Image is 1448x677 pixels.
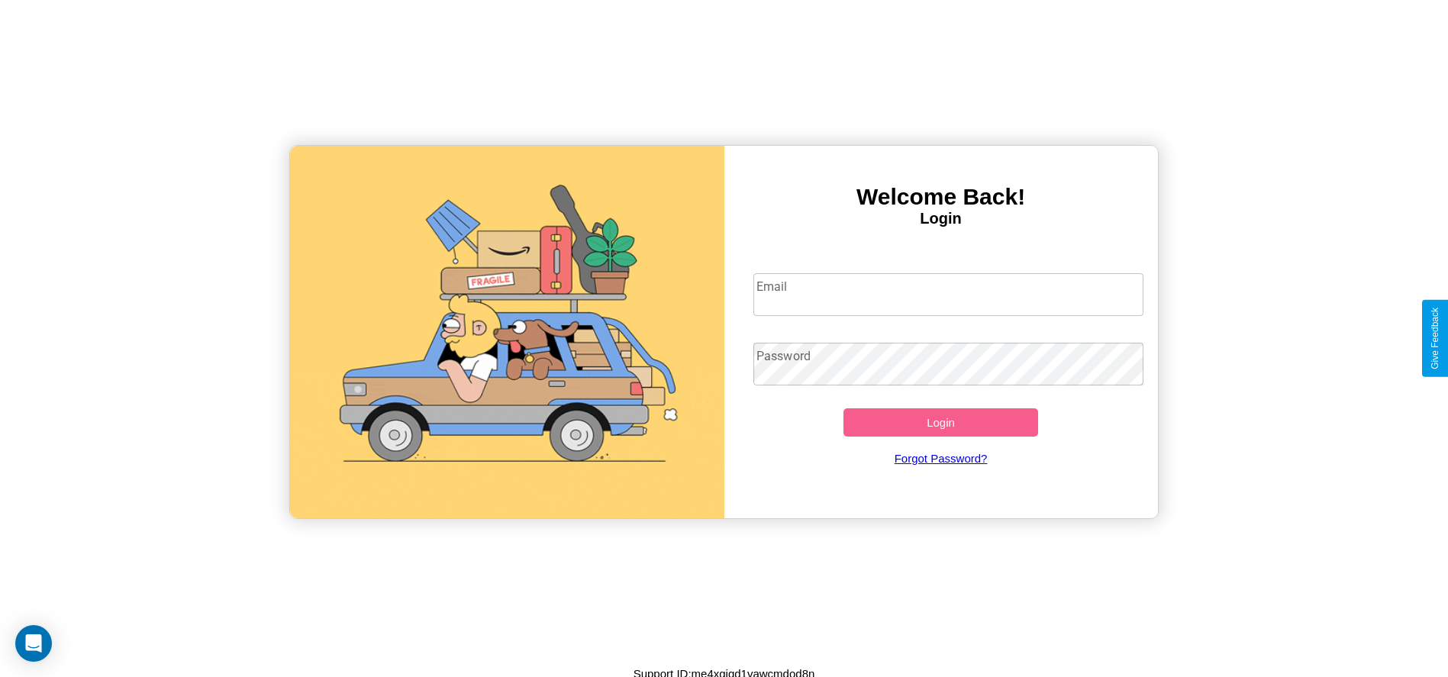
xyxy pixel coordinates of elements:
[746,437,1136,480] a: Forgot Password?
[1430,308,1440,369] div: Give Feedback
[290,146,724,518] img: gif
[15,625,52,662] div: Open Intercom Messenger
[724,184,1158,210] h3: Welcome Back!
[843,408,1039,437] button: Login
[724,210,1158,227] h4: Login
